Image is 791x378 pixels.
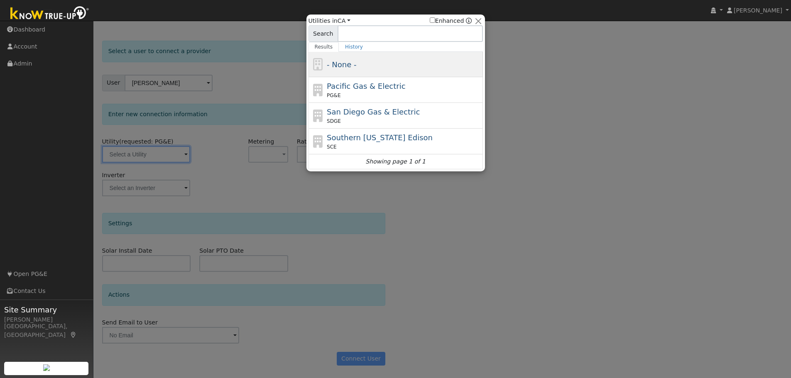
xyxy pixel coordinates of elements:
[327,133,433,142] span: Southern [US_STATE] Edison
[430,17,464,25] label: Enhanced
[4,304,89,315] span: Site Summary
[430,17,472,25] span: Show enhanced providers
[338,17,350,24] a: CA
[309,42,339,52] a: Results
[430,17,435,23] input: Enhanced
[309,17,350,25] span: Utilities in
[43,364,50,371] img: retrieve
[365,157,425,166] i: Showing page 1 of 1
[4,315,89,324] div: [PERSON_NAME]
[327,143,337,151] span: SCE
[6,5,93,23] img: Know True-Up
[327,82,405,90] span: Pacific Gas & Electric
[466,17,472,24] a: Enhanced Providers
[734,7,782,14] span: [PERSON_NAME]
[327,92,340,99] span: PG&E
[339,42,369,52] a: History
[70,332,77,338] a: Map
[327,60,356,69] span: - None -
[327,107,420,116] span: San Diego Gas & Electric
[327,117,341,125] span: SDGE
[309,25,338,42] span: Search
[4,322,89,339] div: [GEOGRAPHIC_DATA], [GEOGRAPHIC_DATA]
